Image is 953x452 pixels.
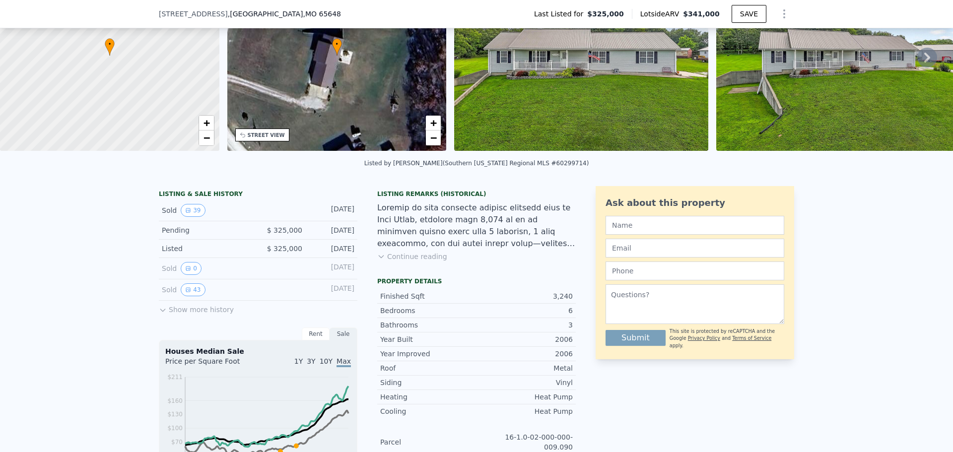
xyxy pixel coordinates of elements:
span: [STREET_ADDRESS] [159,9,228,19]
span: + [430,117,437,129]
span: • [332,40,342,49]
button: Show Options [774,4,794,24]
div: Cooling [380,406,476,416]
div: Metal [476,363,573,373]
input: Name [606,216,784,235]
div: Sold [162,204,250,217]
div: Finished Sqft [380,291,476,301]
div: Listed [162,244,250,254]
a: Privacy Policy [688,335,720,341]
span: 1Y [294,357,303,365]
button: Continue reading [377,252,447,261]
div: 3,240 [476,291,573,301]
button: Submit [606,330,666,346]
span: Lotside ARV [640,9,683,19]
div: This site is protected by reCAPTCHA and the Google and apply. [670,328,784,349]
div: • [105,38,115,56]
div: Sold [162,283,250,296]
span: Max [337,357,351,367]
span: − [203,131,209,144]
span: − [430,131,437,144]
div: [DATE] [310,225,354,235]
div: STREET VIEW [248,131,285,139]
a: Zoom in [199,116,214,130]
span: 3Y [307,357,315,365]
div: Property details [377,277,576,285]
div: Roof [380,363,476,373]
div: LISTING & SALE HISTORY [159,190,357,200]
span: + [203,117,209,129]
div: Listed by [PERSON_NAME] (Southern [US_STATE] Regional MLS #60299714) [364,160,589,167]
div: Pending [162,225,250,235]
span: , [GEOGRAPHIC_DATA] [228,9,341,19]
span: Last Listed for [534,9,587,19]
span: • [105,40,115,49]
div: Listing Remarks (Historical) [377,190,576,198]
div: Bedrooms [380,306,476,316]
div: [DATE] [310,244,354,254]
div: • [332,38,342,56]
div: Year Built [380,334,476,344]
div: Loremip do sita consecte adipisc elitsedd eius te Inci Utlab, etdolore magn 8,074 al en ad minimv... [377,202,576,250]
button: View historical data [181,283,205,296]
button: SAVE [732,5,766,23]
tspan: $130 [167,411,183,418]
div: Siding [380,378,476,387]
div: [DATE] [310,283,354,296]
div: Sold [162,262,250,275]
a: Zoom out [199,130,214,145]
div: Vinyl [476,378,573,387]
div: 16-1.0-02-000-000-009.090 [476,432,573,452]
tspan: $211 [167,374,183,381]
div: Rent [302,327,330,340]
div: Heating [380,392,476,402]
div: [DATE] [310,262,354,275]
a: Zoom out [426,130,441,145]
button: View historical data [181,204,205,217]
a: Terms of Service [732,335,771,341]
button: Show more history [159,301,234,315]
div: Ask about this property [606,196,784,210]
span: $341,000 [683,10,720,18]
tspan: $100 [167,425,183,432]
span: $ 325,000 [267,226,302,234]
input: Phone [606,261,784,280]
div: Parcel [380,437,476,447]
a: Zoom in [426,116,441,130]
span: $325,000 [587,9,624,19]
span: , MO 65648 [303,10,341,18]
div: Price per Square Foot [165,356,258,372]
tspan: $160 [167,397,183,404]
div: Sale [330,327,357,340]
div: Heat Pump [476,406,573,416]
span: 10Y [320,357,333,365]
div: 3 [476,320,573,330]
div: 6 [476,306,573,316]
button: View historical data [181,262,202,275]
div: [DATE] [310,204,354,217]
div: Houses Median Sale [165,346,351,356]
div: Year Improved [380,349,476,359]
div: 2006 [476,334,573,344]
span: $ 325,000 [267,245,302,253]
div: Bathrooms [380,320,476,330]
input: Email [606,239,784,258]
tspan: $70 [171,439,183,446]
div: 2006 [476,349,573,359]
div: Heat Pump [476,392,573,402]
